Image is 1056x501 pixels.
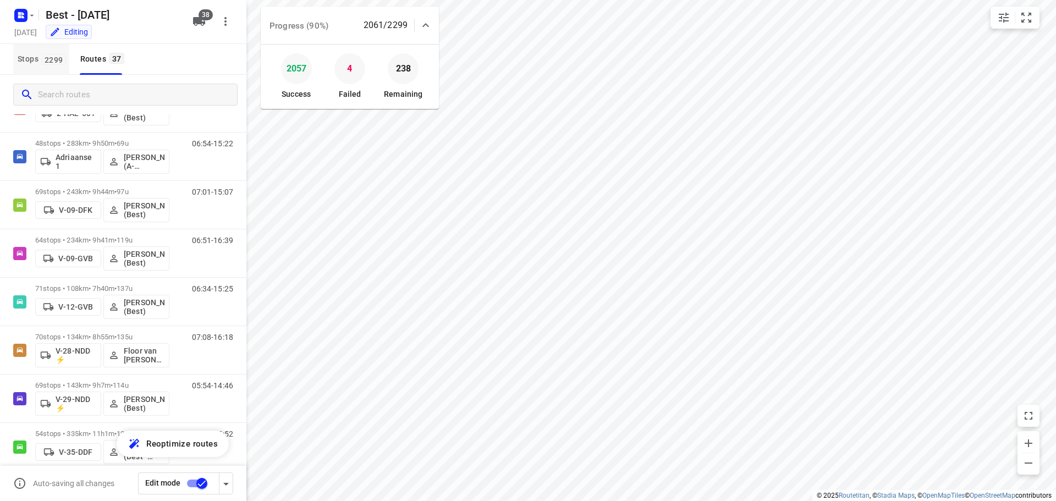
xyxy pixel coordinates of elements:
span: • [114,430,117,438]
a: OpenStreetMap [970,492,1015,499]
span: • [111,381,113,389]
button: [PERSON_NAME] (Best) [103,198,169,222]
button: V-35-DDF [35,443,101,461]
p: [PERSON_NAME] (A-flexibleservice - Best - ZZP) [124,153,164,170]
p: V-12-GVB [58,302,93,311]
span: • [114,188,117,196]
p: 2061/2299 [364,19,408,32]
p: [PERSON_NAME] (Best) [124,250,164,267]
button: V-28-NDD ⚡ [35,343,101,367]
div: You are currently in edit mode. [50,26,88,37]
p: 07:08-16:18 [192,333,233,342]
p: 2057 [287,60,306,77]
p: 06:54-15:22 [192,139,233,148]
span: Edit mode [145,478,180,487]
span: 2299 [42,54,66,65]
p: 07:01-15:07 [192,188,233,196]
button: V-12-GVB [35,298,101,316]
p: 06:08-15:52 [192,430,233,438]
li: © 2025 , © , © © contributors [817,492,1052,499]
p: 64 stops • 234km • 9h41m [35,236,169,244]
button: [PERSON_NAME] (Best) [103,295,169,319]
h5: Rename [41,6,184,24]
span: 69u [117,139,128,147]
span: Stops [18,52,69,66]
p: 69 stops • 143km • 9h7m [35,381,169,389]
div: Routes [80,52,128,66]
p: Remaining [384,89,422,100]
p: [PERSON_NAME] (Best) [124,201,164,219]
p: V-09-DFK [59,206,92,214]
span: Progress (90%) [269,21,328,31]
button: Reoptimize routes [117,431,229,457]
p: 238 [396,60,411,77]
button: V-09-GVB [35,250,101,267]
p: 05:54-14:46 [192,381,233,390]
a: Stadia Maps [877,492,915,499]
h5: Project date [10,26,41,38]
div: small contained button group [991,7,1039,29]
p: 54 stops • 335km • 11h1m [35,430,169,438]
p: V-29-NDD ⚡ [56,395,96,412]
p: 06:51-16:39 [192,236,233,245]
p: 48 stops • 283km • 9h50m [35,139,169,147]
button: [PERSON_NAME] (Best) [103,246,169,271]
button: [PERSON_NAME] (Best - ZZP) [103,440,169,464]
span: 122u [117,430,133,438]
p: [PERSON_NAME] (Best) [124,395,164,412]
span: • [114,333,117,341]
p: [PERSON_NAME] (Best) [124,298,164,316]
button: 38 [188,10,210,32]
span: 38 [199,9,213,20]
p: Floor van [PERSON_NAME] (Best) [124,346,164,364]
p: V-09-GVB [58,254,93,263]
p: V-35-DDF [59,448,92,456]
button: Floor van [PERSON_NAME] (Best) [103,343,169,367]
p: Auto-saving all changes [33,479,114,488]
p: 71 stops • 108km • 7h40m [35,284,169,293]
button: [PERSON_NAME] (A-flexibleservice - Best - ZZP) [103,150,169,174]
p: Failed [339,89,361,100]
span: • [114,284,117,293]
span: 114u [113,381,129,389]
a: Routetitan [839,492,870,499]
div: Driver app settings [219,476,233,490]
p: 70 stops • 134km • 8h55m [35,333,169,341]
span: Reoptimize routes [146,437,218,451]
span: 97u [117,188,128,196]
button: [PERSON_NAME] (Best) [103,392,169,416]
p: 06:34-15:25 [192,284,233,293]
p: 4 [347,60,352,77]
span: 137u [117,284,133,293]
button: V-29-NDD ⚡ [35,392,101,416]
span: • [114,139,117,147]
p: Adriaanse 1 [56,153,96,170]
button: More [215,10,237,32]
span: • [114,236,117,244]
p: V-28-NDD ⚡ [56,346,96,364]
a: OpenMapTiles [922,492,965,499]
span: 119u [117,236,133,244]
button: V-09-DFK [35,201,101,219]
button: Fit zoom [1015,7,1037,29]
button: Adriaanse 1 [35,150,101,174]
span: 135u [117,333,133,341]
span: 37 [109,53,124,64]
div: Progress (90%)2061/2299 [261,7,439,44]
button: Map settings [993,7,1015,29]
p: Success [282,89,311,100]
input: Search routes [38,86,237,103]
p: 69 stops • 243km • 9h44m [35,188,169,196]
